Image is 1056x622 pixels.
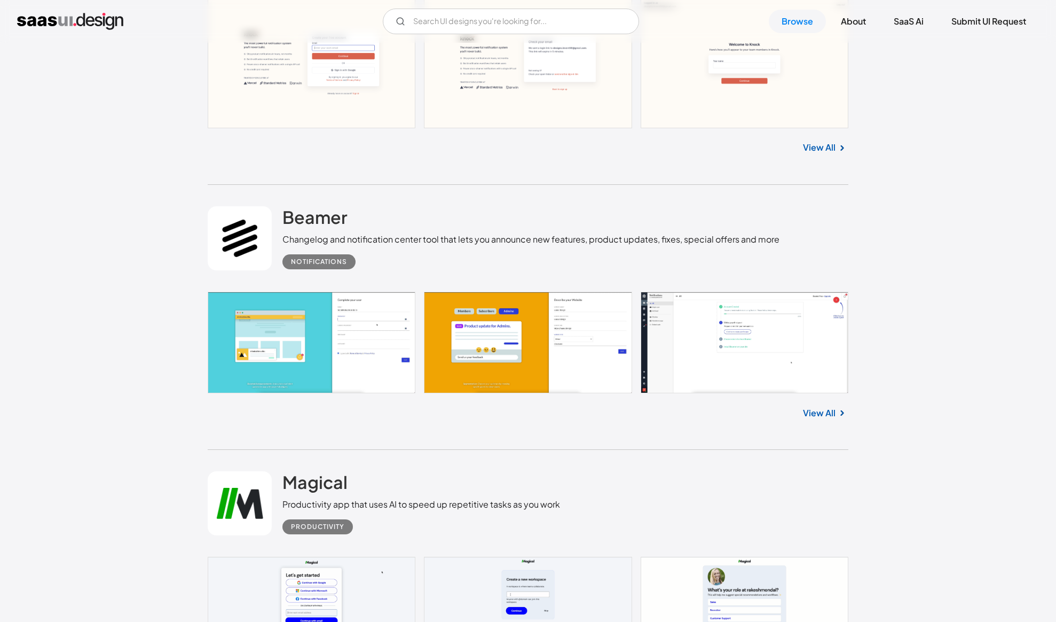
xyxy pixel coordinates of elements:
[282,471,348,498] a: Magical
[282,233,779,246] div: Changelog and notification center tool that lets you announce new features, product updates, fixe...
[17,13,123,30] a: home
[282,498,560,511] div: Productivity app that uses AI to speed up repetitive tasks as you work
[881,10,936,33] a: SaaS Ai
[383,9,639,34] input: Search UI designs you're looking for...
[282,206,348,228] h2: Beamer
[939,10,1039,33] a: Submit UI Request
[282,471,348,493] h2: Magical
[291,255,347,268] div: Notifications
[383,9,639,34] form: Email Form
[828,10,879,33] a: About
[803,407,836,419] a: View All
[291,520,344,533] div: Productivity
[769,10,826,33] a: Browse
[282,206,348,233] a: Beamer
[803,141,836,154] a: View All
